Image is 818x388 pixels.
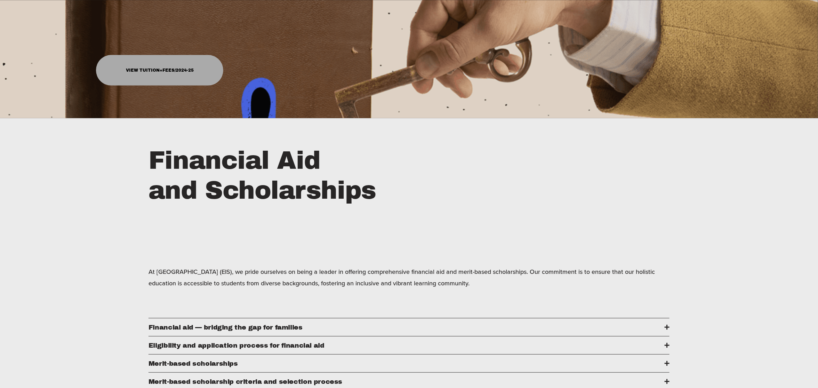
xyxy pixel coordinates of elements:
span: Eligibility and application process for financial aid [149,342,665,349]
button: Financial aid — bridging the gap for families [149,318,669,336]
p: At [GEOGRAPHIC_DATA] (EIS), we pride ourselves on being a leader in offering comprehensive financ... [149,266,669,289]
span: Merit-based scholarships [149,360,665,367]
button: Merit-based scholarships [149,355,669,372]
h1: Financial Aid and Scholarships [149,145,643,206]
span: Financial aid — bridging the gap for families [149,324,665,331]
button: Eligibility and application process for financial aid [149,336,669,354]
a: View Tuition+Fees/2024-25 [96,55,223,86]
span: ​​Merit-based scholarship criteria and selection process [149,378,665,385]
